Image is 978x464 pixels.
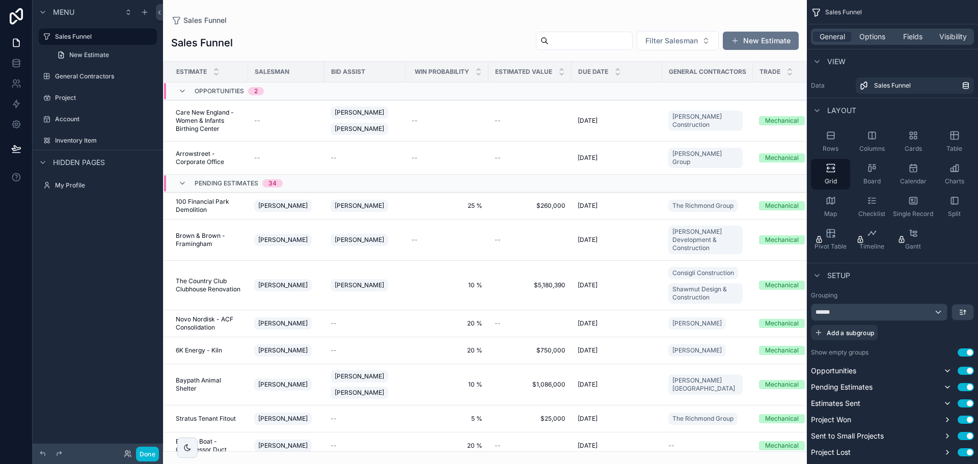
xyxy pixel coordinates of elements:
span: [PERSON_NAME] [335,202,384,210]
a: -- [668,442,747,450]
span: Calendar [900,177,927,185]
span: Opportunities [811,366,856,376]
span: [DATE] [578,415,597,423]
span: Options [859,32,885,42]
a: [PERSON_NAME] [254,438,318,454]
span: Board [863,177,881,185]
span: Care New England -Women & Infants Birthing Center [176,108,242,133]
a: -- [331,319,399,327]
a: [DATE] [578,319,656,327]
span: Rows [823,145,838,153]
button: New Estimate [723,32,799,50]
span: [PERSON_NAME] [335,372,384,380]
label: Grouping [811,291,837,299]
a: [PERSON_NAME] Group [668,148,743,168]
a: Mechanical [759,380,823,389]
span: Bid Assist [331,68,365,76]
a: Mechanical [759,319,823,328]
a: [PERSON_NAME] [331,232,399,248]
a: -- [331,415,399,423]
a: 20 % [412,442,482,450]
span: -- [495,236,501,244]
div: Mechanical [765,380,799,389]
span: Sales Funnel [825,8,862,16]
a: [DATE] [578,117,656,125]
span: -- [254,154,260,162]
a: -- [495,442,565,450]
a: Novo Nordisk - ACF Consolidation [176,315,242,332]
button: Board [852,159,891,189]
a: 20 % [412,319,482,327]
span: View [827,57,846,67]
span: [PERSON_NAME] [672,346,722,354]
a: The Richmond Group [668,198,747,214]
button: Rows [811,126,850,157]
span: Grid [825,177,837,185]
a: $25,000 [495,415,565,423]
span: Arrowstreet - Corporate Office [176,150,242,166]
span: -- [412,236,418,244]
span: 10 % [412,281,482,289]
span: General Contractors [669,68,746,76]
span: [PERSON_NAME] [335,389,384,397]
span: [DATE] [578,202,597,210]
span: 10 % [412,380,482,389]
span: Checklist [858,210,885,218]
span: Consigli Construction [672,269,734,277]
span: The Richmond Group [672,415,733,423]
span: -- [331,415,337,423]
span: -- [495,117,501,125]
a: The Richmond Group [668,411,747,427]
span: Gantt [905,242,921,251]
span: Estimate [176,68,207,76]
span: Shawmut Design & Construction [672,285,739,302]
div: Mechanical [765,441,799,450]
label: Inventory Item [55,137,155,145]
span: Pending Estimates [195,179,258,187]
span: -- [331,442,337,450]
a: [DATE] [578,236,656,244]
a: The Richmond Group [668,200,738,212]
a: Consigli ConstructionShawmut Design & Construction [668,265,747,306]
a: -- [412,236,482,244]
span: Pending Estimates [811,382,873,392]
a: [DATE] [578,442,656,450]
span: $750,000 [495,346,565,354]
span: [PERSON_NAME] [258,236,308,244]
a: Mechanical [759,201,823,210]
span: [PERSON_NAME] [258,202,308,210]
span: -- [495,319,501,327]
a: [PERSON_NAME] Group [668,146,747,170]
span: Layout [827,105,856,116]
a: [PERSON_NAME] [254,198,318,214]
a: [DATE] [578,154,656,162]
a: Mechanical [759,346,823,355]
span: Stratus Tenant Fitout [176,415,236,423]
span: 25 % [412,202,482,210]
span: Due Date [578,68,608,76]
button: Table [935,126,974,157]
button: Timeline [852,224,891,255]
span: The Country Club Clubhouse Renovation [176,277,242,293]
button: Columns [852,126,891,157]
span: Opportunities [195,87,244,95]
button: Done [136,447,159,461]
span: [PERSON_NAME] [335,281,384,289]
a: -- [495,319,565,327]
span: Salesman [255,68,289,76]
label: Sales Funnel [55,33,151,41]
a: [PERSON_NAME] [254,232,318,248]
span: [DATE] [578,442,597,450]
button: Single Record [893,192,933,222]
a: [DATE] [578,346,656,354]
label: Show empty groups [811,348,868,357]
span: [PERSON_NAME] [258,442,308,450]
span: Estimates Sent [811,398,860,408]
a: Sales Funnel [856,77,974,94]
span: Trade [759,68,780,76]
span: Columns [859,145,885,153]
a: 5 % [412,415,482,423]
a: [PERSON_NAME] Construction [668,108,747,133]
